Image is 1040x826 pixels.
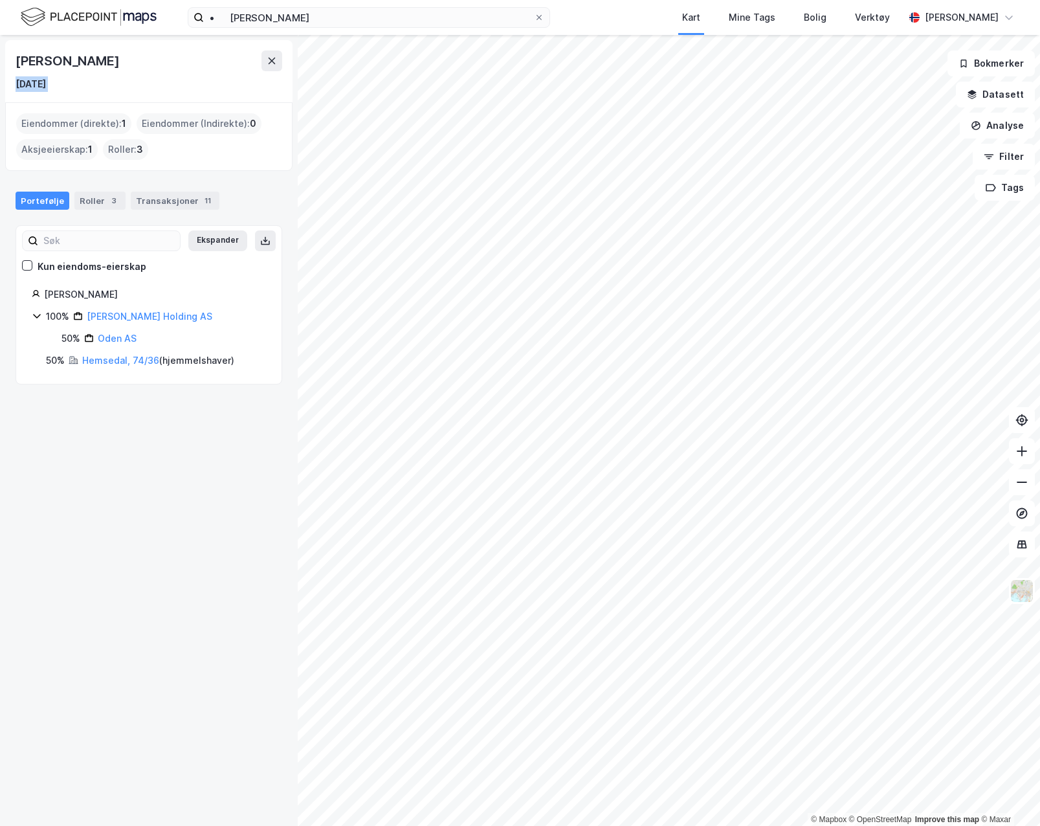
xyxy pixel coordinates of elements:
div: 50% [61,331,80,346]
a: Hemsedal, 74/36 [82,355,159,366]
a: Improve this map [915,815,979,824]
button: Ekspander [188,230,247,251]
button: Analyse [960,113,1035,139]
img: logo.f888ab2527a4732fd821a326f86c7f29.svg [21,6,157,28]
div: Kun eiendoms-eierskap [38,259,146,274]
div: [PERSON_NAME] [44,287,266,302]
div: Eiendommer (Indirekte) : [137,113,261,134]
button: Filter [973,144,1035,170]
input: Søk [38,231,180,251]
div: ( hjemmelshaver ) [82,353,234,368]
div: Roller [74,192,126,210]
div: [PERSON_NAME] [925,10,999,25]
input: Søk på adresse, matrikkel, gårdeiere, leietakere eller personer [204,8,534,27]
button: Datasett [956,82,1035,107]
div: Verktøy [855,10,890,25]
a: Mapbox [811,815,846,824]
span: 1 [122,116,126,131]
div: 11 [201,194,214,207]
div: 50% [46,353,65,368]
div: Mine Tags [729,10,775,25]
div: [DATE] [16,76,46,92]
span: 0 [250,116,256,131]
span: 1 [88,142,93,157]
img: Z [1010,579,1034,603]
div: Roller : [103,139,148,160]
div: 100% [46,309,69,324]
div: Bolig [804,10,826,25]
div: Portefølje [16,192,69,210]
a: Oden AS [98,333,137,344]
div: Kart [682,10,700,25]
div: Aksjeeierskap : [16,139,98,160]
a: [PERSON_NAME] Holding AS [87,311,212,322]
span: 3 [137,142,143,157]
div: 3 [107,194,120,207]
div: Transaksjoner [131,192,219,210]
iframe: Chat Widget [975,764,1040,826]
button: Bokmerker [947,50,1035,76]
a: OpenStreetMap [849,815,912,824]
div: Eiendommer (direkte) : [16,113,131,134]
button: Tags [975,175,1035,201]
div: [PERSON_NAME] [16,50,122,71]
